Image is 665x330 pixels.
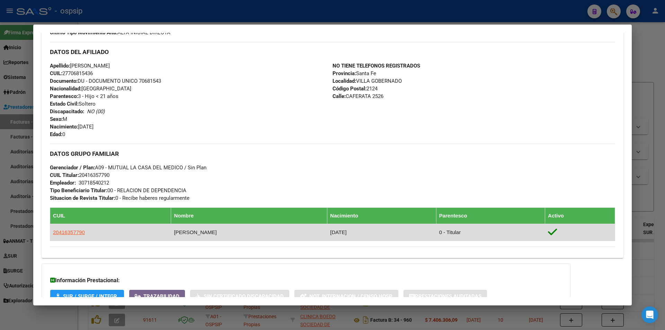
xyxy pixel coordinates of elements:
th: Parentesco [436,207,545,224]
th: Nacimiento [327,207,436,224]
th: CUIL [50,207,171,224]
span: 0 [50,131,65,137]
span: 20416357790 [53,229,85,235]
span: [PERSON_NAME] [50,63,110,69]
span: [GEOGRAPHIC_DATA] [50,86,131,92]
span: 2124 [332,86,378,92]
strong: Código Postal: [332,86,366,92]
span: 27706815436 [50,70,93,77]
span: Soltero [50,101,96,107]
strong: Gerenciador / Plan: [50,164,95,171]
td: [PERSON_NAME] [171,224,327,241]
strong: NO TIENE TELEFONOS REGISTRADOS [332,63,420,69]
strong: Nacionalidad: [50,86,81,92]
span: 20416357790 [50,172,109,178]
button: SUR / SURGE / INTEGR. [50,290,124,303]
strong: Apellido: [50,63,70,69]
span: [DATE] [50,124,94,130]
h3: DATOS DEL AFILIADO [50,48,615,56]
span: Trazabilidad [143,293,179,300]
button: Not. Internacion / Censo Hosp. [294,290,398,303]
div: Open Intercom Messenger [641,306,658,323]
strong: Provincia: [332,70,356,77]
span: VILLA GOBERNADO [332,78,402,84]
strong: Empleador: [50,180,76,186]
span: ALTA INICIAL DIRECTA [50,29,170,36]
td: [DATE] [327,224,436,241]
span: CAFERATA 2526 [332,93,383,99]
span: 3 - Hijo < 21 años [50,93,118,99]
div: 30718540212 [79,179,109,187]
strong: Situacion de Revista Titular: [50,195,115,201]
button: Sin Certificado Discapacidad [190,290,289,303]
span: Not. Internacion / Censo Hosp. [309,293,393,300]
strong: Tipo Beneficiario Titular: [50,187,107,194]
strong: Estado Civil: [50,101,79,107]
th: Nombre [171,207,327,224]
strong: Calle: [332,93,346,99]
strong: CUIL Titular: [50,172,79,178]
span: A09 - MUTUAL LA CASA DEL MEDICO / Sin Plan [50,164,206,171]
span: Sin Certificado Discapacidad [204,293,284,300]
span: Santa Fe [332,70,376,77]
button: Prestaciones Auditadas [404,290,487,303]
span: Prestaciones Auditadas [415,293,481,300]
h3: Información Prestacional: [50,276,562,285]
span: SUR / SURGE / INTEGR. [63,293,118,300]
span: 0 - Recibe haberes regularmente [50,195,189,201]
strong: Nacimiento: [50,124,78,130]
strong: Discapacitado: [50,108,84,115]
strong: Documento: [50,78,78,84]
h3: DATOS GRUPO FAMILIAR [50,150,615,158]
span: DU - DOCUMENTO UNICO 70681543 [50,78,161,84]
button: Trazabilidad [129,290,185,303]
td: 0 - Titular [436,224,545,241]
strong: Localidad: [332,78,356,84]
span: 00 - RELACION DE DEPENDENCIA [50,187,186,194]
strong: CUIL: [50,70,62,77]
span: M [50,116,67,122]
strong: Parentesco: [50,93,78,99]
strong: Sexo: [50,116,63,122]
th: Activo [545,207,615,224]
strong: Ultimo Tipo Movimiento Alta: [50,29,117,36]
strong: Edad: [50,131,62,137]
i: NO (00) [87,108,105,115]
